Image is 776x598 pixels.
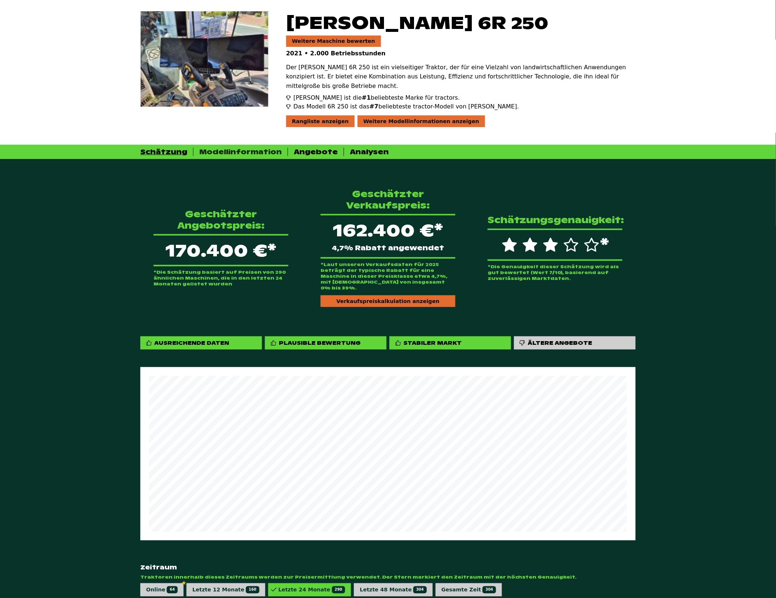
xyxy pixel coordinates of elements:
[441,586,496,594] div: Gesamte Zeit
[140,564,636,572] strong: Zeitraum
[528,339,592,346] div: Ältere Angebote
[146,586,178,594] div: Online
[488,214,622,226] p: Schätzungsgenauigkeit:
[286,50,636,57] p: 2021 • 2.000 Betriebsstunden
[358,115,485,127] div: Weitere Modellinformationen anzeigen
[321,214,455,259] div: 162.400 €*
[483,586,496,594] span: 304
[286,11,549,34] span: [PERSON_NAME] 6R 250
[293,93,460,102] span: [PERSON_NAME] ist die beliebteste Marke für tractors.
[154,234,288,266] p: 170.400 €*
[246,586,259,594] span: 160
[154,269,288,287] p: *Die Schätzung basiert auf Preisen von 290 ähnlichen Maschinen, die in den letzten 24 Monaten gel...
[332,586,345,594] span: 290
[321,188,455,211] p: Geschätzter Verkaufspreis:
[321,262,455,291] p: *Laut unseren Verkaufsdaten für 2025 beträgt der typische Rabatt für eine Maschine in dieser Prei...
[141,11,268,107] img: John Deere 6R 250
[192,586,259,594] div: Letzte 12 Monate
[514,336,636,349] div: Ältere Angebote
[488,264,622,281] p: *Die Genauigkeit dieser Schätzung wird als gut bewertet (Wert 7/10), basierend auf zuverlässigen ...
[154,339,229,346] div: Ausreichende Daten
[286,63,636,91] p: Der [PERSON_NAME] 6R 250 ist ein vielseitiger Traktor, der für eine Vielzahl von landwirtschaftli...
[167,586,178,594] span: 64
[265,336,387,349] div: Plausible Bewertung
[362,94,371,101] span: #1
[140,148,187,156] div: Schätzung
[389,336,511,349] div: Stabiler Markt
[140,336,262,349] div: Ausreichende Daten
[413,586,427,594] span: 304
[199,148,282,156] div: Modellinformation
[140,575,636,580] span: Traktoren innerhalb dieses Zeitraums werden zur Preisermittlung verwendet. Der Stern markiert den...
[286,36,381,47] a: Weitere Maschine bewerten
[360,586,427,594] div: Letzte 48 Monate
[350,148,389,156] div: Analysen
[278,586,345,594] div: Letzte 24 Monate
[370,103,379,110] span: #7
[293,102,519,111] span: Das Modell 6R 250 ist das beliebteste tractor-Modell von [PERSON_NAME].
[294,148,338,156] div: Angebote
[279,339,361,346] div: Plausible Bewertung
[286,115,355,127] div: Rangliste anzeigen
[321,295,455,307] div: Verkaufspreiskalkulation anzeigen
[332,245,444,251] span: 4,7% Rabatt angewendet
[403,339,462,346] div: Stabiler Markt
[154,208,288,231] p: Geschätzter Angebotspreis:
